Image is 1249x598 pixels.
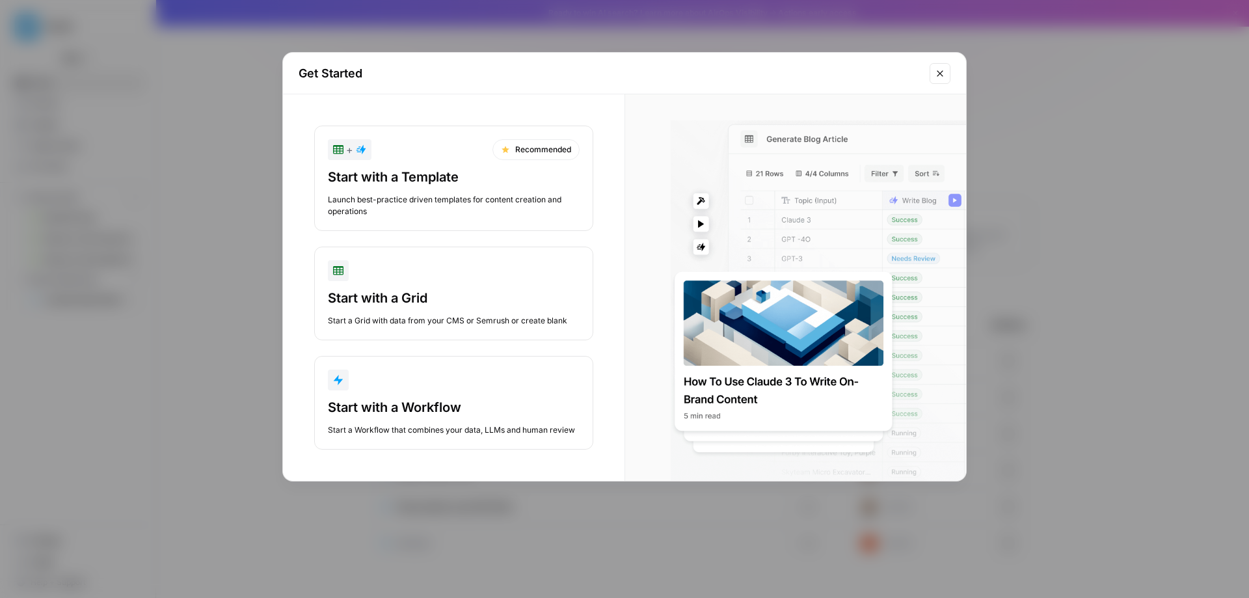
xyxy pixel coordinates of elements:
h2: Get Started [299,64,922,83]
button: Start with a GridStart a Grid with data from your CMS or Semrush or create blank [314,247,593,340]
div: Domain: [DOMAIN_NAME] [34,34,143,44]
div: v 4.0.25 [36,21,64,31]
div: Start a Workflow that combines your data, LLMs and human review [328,424,580,436]
div: Keywords by Traffic [146,77,215,85]
img: tab_domain_overview_orange.svg [38,75,48,86]
div: Start with a Grid [328,289,580,307]
div: Start with a Workflow [328,398,580,416]
div: Recommended [492,139,580,160]
button: +RecommendedStart with a TemplateLaunch best-practice driven templates for content creation and o... [314,126,593,231]
div: Start a Grid with data from your CMS or Semrush or create blank [328,315,580,327]
img: logo_orange.svg [21,21,31,31]
button: Start with a WorkflowStart a Workflow that combines your data, LLMs and human review [314,356,593,450]
img: tab_keywords_by_traffic_grey.svg [131,75,142,86]
div: + [333,142,366,157]
div: Launch best-practice driven templates for content creation and operations [328,194,580,217]
div: Start with a Template [328,168,580,186]
button: Close modal [930,63,950,84]
div: Domain Overview [52,77,116,85]
img: website_grey.svg [21,34,31,44]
